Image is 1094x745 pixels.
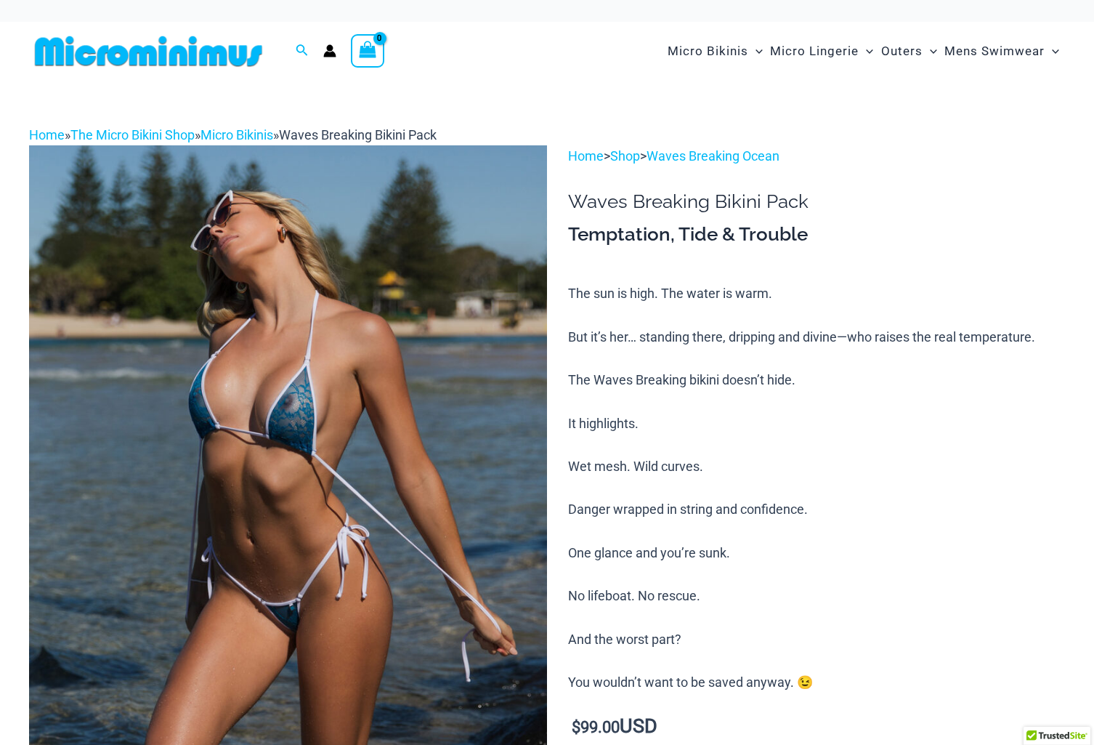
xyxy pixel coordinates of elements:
[878,29,941,73] a: OutersMenu ToggleMenu Toggle
[568,716,1065,738] p: USD
[766,29,877,73] a: Micro LingerieMenu ToggleMenu Toggle
[29,35,268,68] img: MM SHOP LOGO FLAT
[941,29,1063,73] a: Mens SwimwearMenu ToggleMenu Toggle
[279,127,437,142] span: Waves Breaking Bikini Pack
[200,127,273,142] a: Micro Bikinis
[647,148,779,164] a: Waves Breaking Ocean
[351,34,384,68] a: View Shopping Cart, empty
[859,33,873,70] span: Menu Toggle
[668,33,748,70] span: Micro Bikinis
[572,718,620,736] bdi: 99.00
[770,33,859,70] span: Micro Lingerie
[568,222,1065,247] h3: Temptation, Tide & Trouble
[70,127,195,142] a: The Micro Bikini Shop
[923,33,937,70] span: Menu Toggle
[29,127,437,142] span: » » »
[944,33,1045,70] span: Mens Swimwear
[664,29,766,73] a: Micro BikinisMenu ToggleMenu Toggle
[568,148,604,164] a: Home
[662,27,1065,76] nav: Site Navigation
[572,718,580,736] span: $
[748,33,763,70] span: Menu Toggle
[568,145,1065,167] p: > >
[29,127,65,142] a: Home
[568,283,1065,693] p: The sun is high. The water is warm. But it’s her… standing there, dripping and divine—who raises ...
[881,33,923,70] span: Outers
[610,148,640,164] a: Shop
[1045,33,1059,70] span: Menu Toggle
[323,44,336,57] a: Account icon link
[568,190,1065,213] h1: Waves Breaking Bikini Pack
[296,42,309,60] a: Search icon link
